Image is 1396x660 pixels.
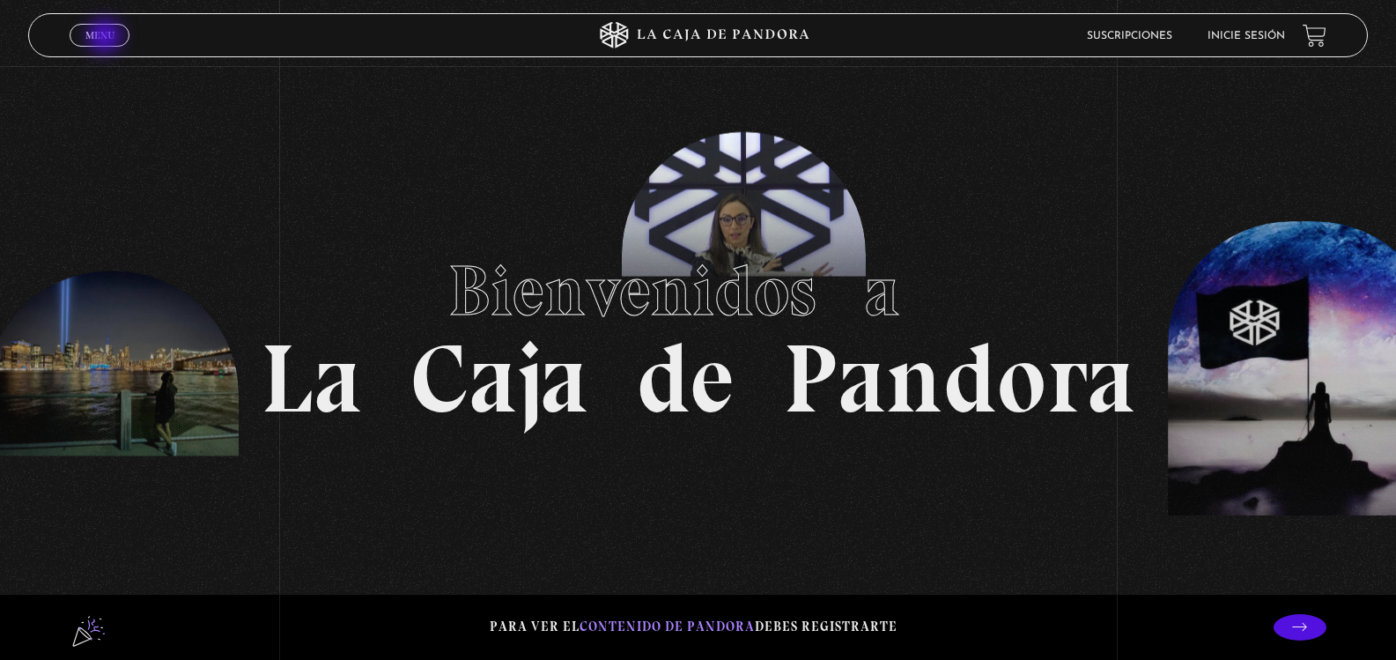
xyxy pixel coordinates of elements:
p: Para ver el debes registrarte [490,615,897,639]
h1: La Caja de Pandora [261,234,1135,427]
span: Menu [85,30,114,41]
a: Inicie sesión [1208,31,1285,41]
span: contenido de Pandora [580,619,755,634]
a: View your shopping cart [1303,23,1326,47]
span: Cerrar [79,45,121,57]
span: Bienvenidos a [448,248,949,333]
a: Suscripciones [1087,31,1172,41]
